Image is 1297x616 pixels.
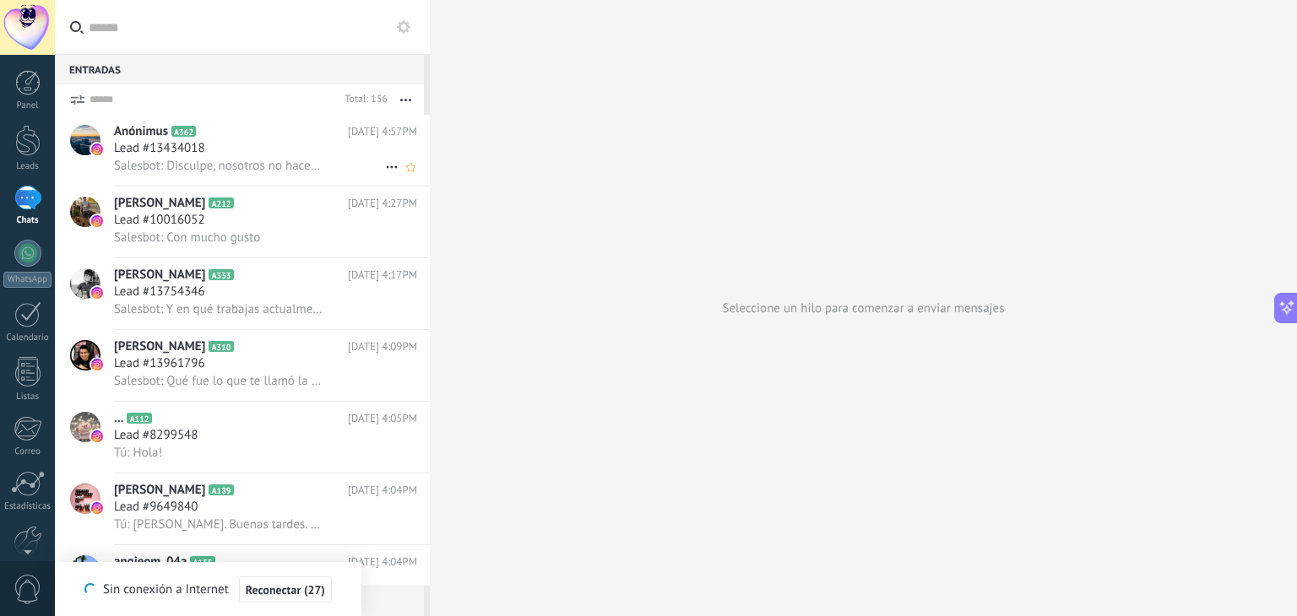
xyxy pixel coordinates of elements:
[114,230,260,246] span: Salesbot: Con mucho gusto
[55,258,430,329] a: avataricon[PERSON_NAME]A333[DATE] 4:17PMLead #13754346Salesbot: Y en qué trabajas actualmente [PE...
[338,91,388,108] div: Total: 156
[190,556,214,567] span: A155
[3,161,52,172] div: Leads
[55,186,430,257] a: avataricon[PERSON_NAME]A212[DATE] 4:27PMLead #10016052Salesbot: Con mucho gusto
[114,355,205,372] span: Lead #13961796
[348,123,417,140] span: [DATE] 4:57PM
[114,267,205,284] span: [PERSON_NAME]
[91,215,103,227] img: icon
[348,195,417,212] span: [DATE] 4:27PM
[209,484,233,495] span: A189
[171,126,196,137] span: A362
[3,100,52,111] div: Panel
[114,158,324,174] span: Salesbot: Disculpe, nosotros no hacemos creditos
[114,499,198,516] span: Lead #9649840
[114,301,324,317] span: Salesbot: Y en qué trabajas actualmente [PERSON_NAME]?
[55,473,430,544] a: avataricon[PERSON_NAME]A189[DATE] 4:04PMLead #9649840Tú: [PERSON_NAME]. Buenas tardes. Por acá es...
[209,269,233,280] span: A333
[84,575,332,603] div: Sin conexión a Internet
[55,115,430,186] a: avatariconAnónimusA362[DATE] 4:57PMLead #13434018Salesbot: Disculpe, nosotros no hacemos creditos
[114,212,205,229] span: Lead #10016052
[239,576,332,603] button: Reconectar (27)
[348,554,417,570] span: [DATE] 4:04PM
[114,516,324,532] span: Tú: [PERSON_NAME]. Buenas tardes. Por acá estoy súper pendiente de tu respuesta
[114,123,168,140] span: Anónimus
[55,54,424,84] div: Entradas
[388,84,424,115] button: Más
[55,545,430,616] a: avatariconangieom_04aA155[DATE] 4:04PMLead #9508672
[91,287,103,299] img: icon
[55,402,430,473] a: avataricon...A112[DATE] 4:05PMLead #8299548Tú: Hola!
[114,554,187,570] span: angieom_04a
[114,410,123,427] span: ...
[348,482,417,499] span: [DATE] 4:04PM
[55,330,430,401] a: avataricon[PERSON_NAME]A310[DATE] 4:09PMLead #13961796Salesbot: Qué fue lo que te llamó la atenci...
[209,341,233,352] span: A310
[114,338,205,355] span: [PERSON_NAME]
[127,413,151,424] span: A112
[348,410,417,427] span: [DATE] 4:05PM
[114,482,205,499] span: [PERSON_NAME]
[91,430,103,442] img: icon
[348,267,417,284] span: [DATE] 4:17PM
[246,584,325,596] span: Reconectar (27)
[114,140,205,157] span: Lead #13434018
[3,392,52,403] div: Listas
[348,338,417,355] span: [DATE] 4:09PM
[3,215,52,226] div: Chats
[114,427,198,444] span: Lead #8299548
[91,143,103,155] img: icon
[3,332,52,343] div: Calendario
[91,359,103,370] img: icon
[3,446,52,457] div: Correo
[3,501,52,512] div: Estadísticas
[3,272,52,288] div: WhatsApp
[209,197,233,208] span: A212
[114,284,205,300] span: Lead #13754346
[114,373,324,389] span: Salesbot: Qué fue lo que te llamó la atención de la publicación para saber cómo puedo apoyarte
[114,445,162,461] span: Tú: Hola!
[91,502,103,514] img: icon
[114,195,205,212] span: [PERSON_NAME]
